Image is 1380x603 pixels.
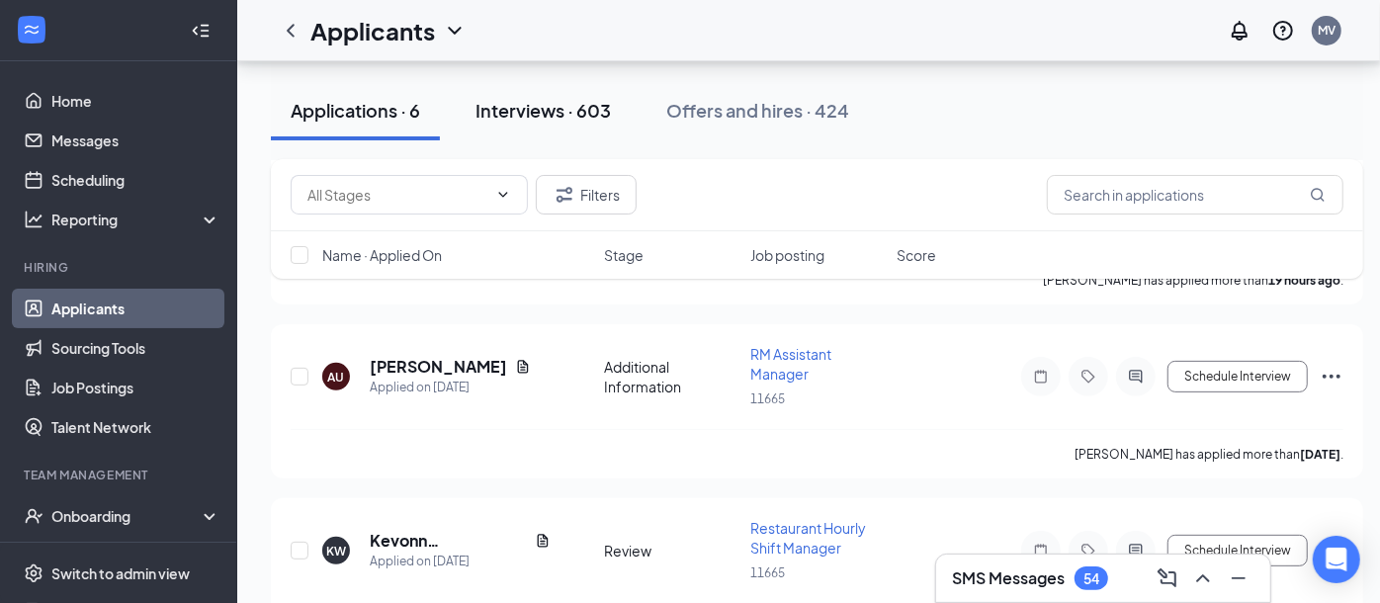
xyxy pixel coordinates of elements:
button: Schedule Interview [1167,361,1308,392]
span: 11665 [750,391,785,406]
p: [PERSON_NAME] has applied more than . [1075,446,1343,463]
svg: Analysis [24,210,43,229]
b: [DATE] [1300,447,1340,462]
h1: Applicants [310,14,435,47]
svg: Notifications [1228,19,1251,43]
button: ComposeMessage [1152,562,1183,594]
a: Home [51,81,220,121]
div: Additional Information [604,357,738,396]
button: Schedule Interview [1167,535,1308,566]
span: Name · Applied On [322,245,442,265]
svg: Collapse [191,21,211,41]
a: Job Postings [51,368,220,407]
a: Messages [51,121,220,160]
div: Review [604,541,738,560]
div: Reporting [51,210,221,229]
span: Stage [604,245,644,265]
svg: ActiveChat [1124,369,1148,385]
a: Sourcing Tools [51,328,220,368]
span: Restaurant Hourly Shift Manager [750,519,866,557]
svg: ChevronUp [1191,566,1215,590]
svg: ComposeMessage [1156,566,1179,590]
svg: Filter [553,183,576,207]
h5: [PERSON_NAME] [370,356,507,378]
svg: ChevronDown [495,187,511,203]
span: Job posting [750,245,824,265]
button: ChevronUp [1187,562,1219,594]
svg: Note [1029,369,1053,385]
a: Scheduling [51,160,220,200]
h5: Kevonn [PERSON_NAME] [370,530,527,552]
h3: SMS Messages [952,567,1065,589]
div: Offers and hires · 424 [666,98,849,123]
svg: ActiveChat [1124,543,1148,559]
svg: ChevronLeft [279,19,302,43]
svg: Minimize [1227,566,1251,590]
div: Team Management [24,467,216,483]
div: Interviews · 603 [475,98,611,123]
span: 11665 [750,565,785,580]
div: Switch to admin view [51,563,190,583]
a: Applicants [51,289,220,328]
div: MV [1318,22,1336,39]
svg: Document [535,533,551,549]
div: AU [328,369,345,386]
a: Team [51,536,220,575]
svg: UserCheck [24,506,43,526]
svg: Settings [24,563,43,583]
div: KW [326,543,346,560]
input: All Stages [307,184,487,206]
svg: QuestionInfo [1271,19,1295,43]
a: Talent Network [51,407,220,447]
div: Applied on [DATE] [370,552,551,571]
svg: Tag [1077,369,1100,385]
div: Applied on [DATE] [370,378,531,397]
svg: WorkstreamLogo [22,20,42,40]
div: Open Intercom Messenger [1313,536,1360,583]
div: Applications · 6 [291,98,420,123]
svg: Tag [1077,543,1100,559]
span: RM Assistant Manager [750,345,831,383]
span: Score [897,245,936,265]
svg: ChevronDown [443,19,467,43]
div: Hiring [24,259,216,276]
input: Search in applications [1047,175,1343,215]
svg: Document [515,359,531,375]
button: Filter Filters [536,175,637,215]
button: Minimize [1223,562,1254,594]
div: Onboarding [51,506,204,526]
svg: Ellipses [1320,365,1343,388]
div: 54 [1083,570,1099,587]
svg: Note [1029,543,1053,559]
svg: MagnifyingGlass [1310,187,1326,203]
